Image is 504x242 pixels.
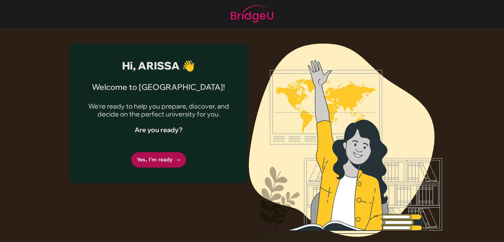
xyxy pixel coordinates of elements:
[85,82,232,92] h3: Welcome to [GEOGRAPHIC_DATA]!
[85,126,232,134] h4: Are you ready?
[131,152,186,168] a: Yes, I'm ready
[85,59,232,72] h2: Hi, ARISSA 👋
[85,102,232,118] p: We're ready to help you prepare, discover, and decide on the perfect university for you.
